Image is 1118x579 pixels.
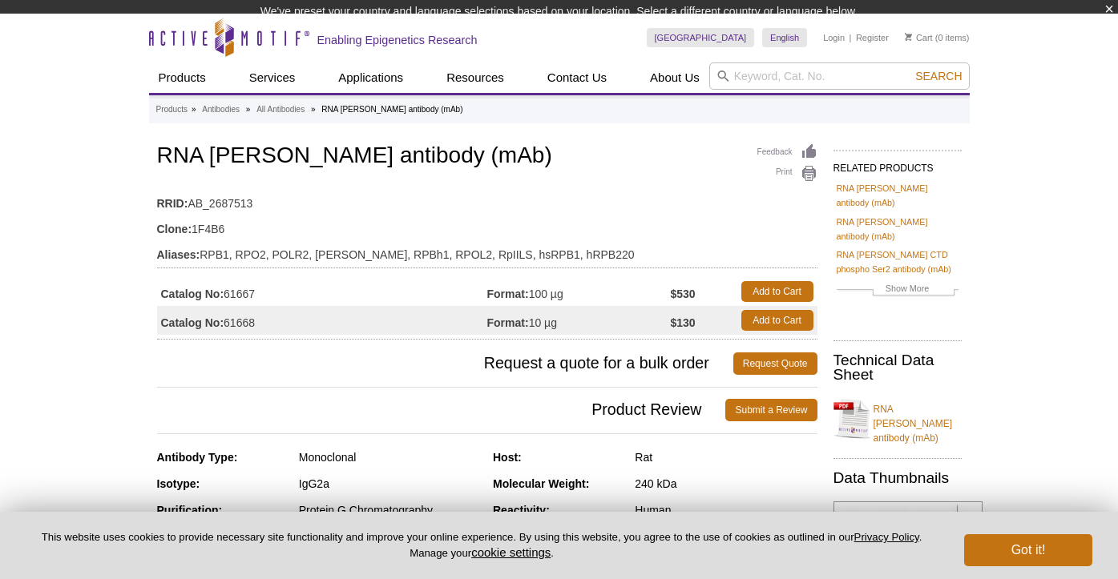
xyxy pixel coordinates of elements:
[157,277,487,306] td: 61667
[299,503,481,517] div: Protein G Chromatography
[157,451,238,464] strong: Antibody Type:
[299,476,481,491] div: IgG2a
[647,28,755,47] a: [GEOGRAPHIC_DATA]
[854,531,919,543] a: Privacy Policy
[915,70,962,82] span: Search
[26,530,938,561] p: This website uses cookies to provide necessary site functionality and improve your online experie...
[833,471,962,485] h2: Data Thumbnails
[157,187,817,212] td: AB_2687513
[161,316,224,330] strong: Catalog No:
[757,165,817,183] a: Print
[157,352,733,375] span: Request a quote for a bulk order
[635,503,817,517] div: Human
[192,105,196,114] li: »
[725,399,817,421] a: Submit a Review
[833,392,962,445] a: RNA [PERSON_NAME] antibody (mAb)
[317,33,478,47] h2: Enabling Epigenetics Research
[850,28,852,47] li: |
[640,62,709,93] a: About Us
[856,32,889,43] a: Register
[709,62,970,90] input: Keyword, Cat. No.
[321,105,462,114] li: RNA [PERSON_NAME] antibody (mAb)
[833,501,983,570] img: RNA pol II antibody (mAb) tested by ChIP-Seq.
[837,181,959,210] a: RNA [PERSON_NAME] antibody (mAb)
[157,222,192,236] strong: Clone:
[741,281,813,302] a: Add to Cart
[487,287,529,301] strong: Format:
[837,247,959,276] a: RNA [PERSON_NAME] CTD phospho Ser2 antibody (mAb)
[246,105,251,114] li: »
[670,287,695,301] strong: $530
[741,310,813,331] a: Add to Cart
[910,69,967,83] button: Search
[256,103,305,117] a: All Antibodies
[240,62,305,93] a: Services
[964,534,1092,566] button: Got it!
[149,62,216,93] a: Products
[202,103,240,117] a: Antibodies
[157,399,726,421] span: Product Review
[299,450,481,464] div: Monoclonal
[157,212,817,238] td: 1F4B6
[311,105,316,114] li: »
[595,12,637,50] img: Change Here
[157,247,200,262] strong: Aliases:
[493,504,550,517] strong: Reactivity:
[157,504,223,517] strong: Purification:
[493,451,522,464] strong: Host:
[538,62,616,93] a: Contact Us
[905,32,933,43] a: Cart
[670,316,695,330] strong: $130
[329,62,413,93] a: Applications
[833,353,962,382] h2: Technical Data Sheet
[487,316,529,330] strong: Format:
[757,143,817,161] a: Feedback
[493,477,589,490] strong: Molecular Weight:
[156,103,188,117] a: Products
[157,477,200,490] strong: Isotype:
[733,352,817,375] a: Request Quote
[471,545,551,559] button: cookie settings
[635,476,817,491] div: 240 kDa
[157,196,188,211] strong: RRID:
[157,143,817,171] h1: RNA [PERSON_NAME] antibody (mAb)
[161,287,224,301] strong: Catalog No:
[823,32,845,43] a: Login
[487,277,671,306] td: 100 µg
[635,450,817,464] div: Rat
[437,62,514,93] a: Resources
[905,28,970,47] li: (0 items)
[837,215,959,243] a: RNA [PERSON_NAME] antibody (mAb)
[837,281,959,300] a: Show More
[487,306,671,335] td: 10 µg
[157,238,817,263] td: RPB1, RPO2, POLR2, [PERSON_NAME], RPBh1, RPOL2, RpIILS, hsRPB1, hRPB220
[762,28,807,47] a: English
[157,306,487,335] td: 61668
[905,33,912,41] img: Your Cart
[833,150,962,179] h2: RELATED PRODUCTS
